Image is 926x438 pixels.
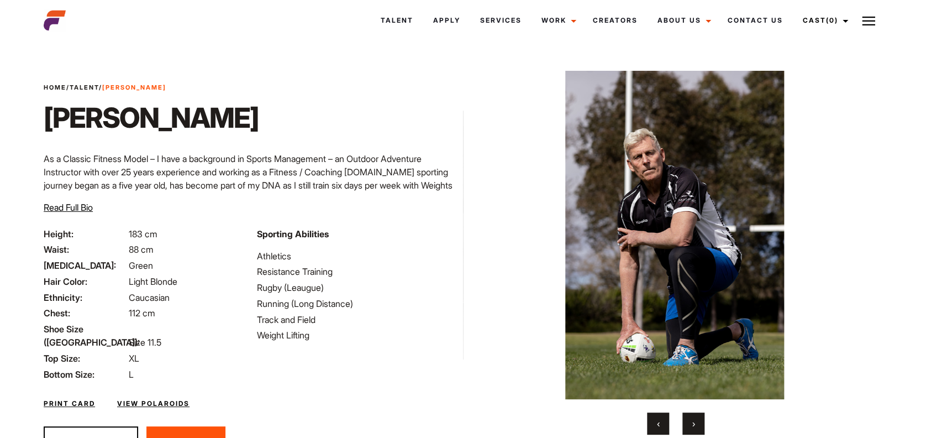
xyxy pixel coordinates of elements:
[470,6,532,35] a: Services
[44,152,456,205] p: As a Classic Fitness Model – I have a background in Sports Management – an Outdoor Adventure Inst...
[257,249,456,263] li: Athletics
[257,281,456,294] li: Rugby (Leaugue)
[44,322,127,349] span: Shoe Size ([GEOGRAPHIC_DATA]):
[129,292,170,303] span: Caucasian
[129,353,139,364] span: XL
[44,399,95,409] a: Print Card
[129,276,177,287] span: Light Blonde
[44,368,127,381] span: Bottom Size:
[257,313,456,326] li: Track and Field
[44,306,127,320] span: Chest:
[371,6,423,35] a: Talent
[44,9,66,32] img: cropped-aefm-brand-fav-22-square.png
[44,352,127,365] span: Top Size:
[44,227,127,241] span: Height:
[44,84,66,91] a: Home
[826,16,838,24] span: (0)
[862,14,875,28] img: Burger icon
[70,84,99,91] a: Talent
[692,418,695,429] span: Next
[44,202,93,213] span: Read Full Bio
[129,244,154,255] span: 88 cm
[129,260,153,271] span: Green
[129,228,157,239] span: 183 cm
[793,6,855,35] a: Cast(0)
[129,369,134,380] span: L
[718,6,793,35] a: Contact Us
[44,83,166,92] span: / /
[257,228,329,239] strong: Sporting Abilities
[257,297,456,310] li: Running (Long Distance)
[583,6,648,35] a: Creators
[102,84,166,91] strong: [PERSON_NAME]
[44,291,127,304] span: Ethnicity:
[648,6,718,35] a: About Us
[44,275,127,288] span: Hair Color:
[44,201,93,214] button: Read Full Bio
[423,6,470,35] a: Apply
[532,6,583,35] a: Work
[117,399,190,409] a: View Polaroids
[44,243,127,256] span: Waist:
[129,337,161,348] span: Size 11.5
[129,307,155,319] span: 112 cm
[257,265,456,278] li: Resistance Training
[657,418,660,429] span: Previous
[44,259,127,272] span: [MEDICAL_DATA]:
[44,101,259,134] h1: [PERSON_NAME]
[257,328,456,342] li: Weight Lifting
